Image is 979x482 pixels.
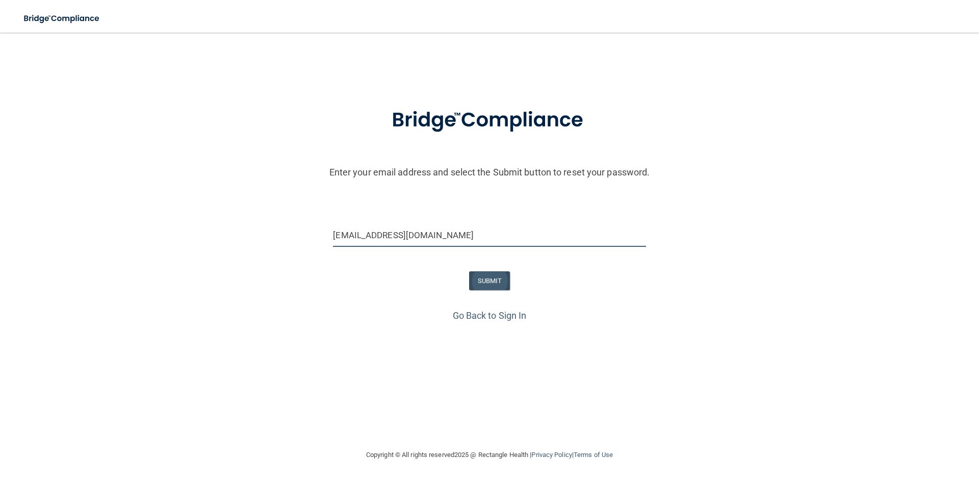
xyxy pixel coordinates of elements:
div: Copyright © All rights reserved 2025 @ Rectangle Health | | [303,439,676,471]
button: SUBMIT [469,271,510,290]
a: Privacy Policy [531,451,572,459]
img: bridge_compliance_login_screen.278c3ca4.svg [15,8,109,29]
img: bridge_compliance_login_screen.278c3ca4.svg [371,94,608,147]
input: Email [333,224,646,247]
a: Go Back to Sign In [453,310,527,321]
a: Terms of Use [574,451,613,459]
